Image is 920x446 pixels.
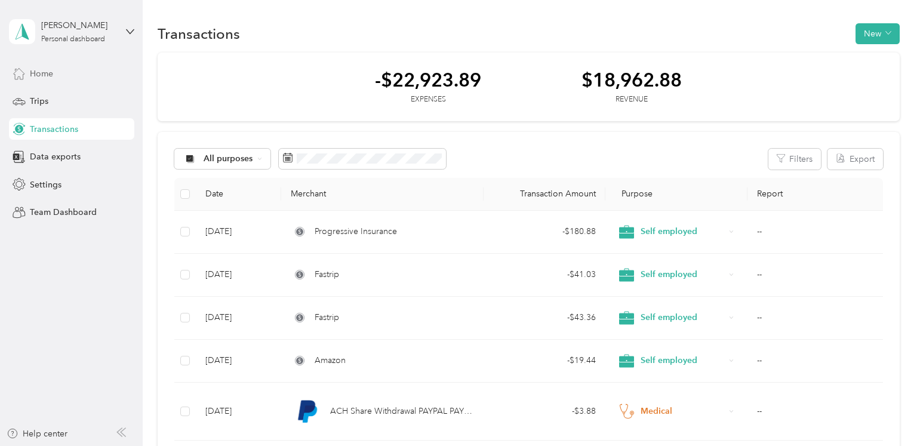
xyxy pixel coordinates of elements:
[315,225,397,238] span: Progressive Insurance
[204,155,253,163] span: All purposes
[493,405,596,418] div: - $3.88
[41,19,116,32] div: [PERSON_NAME]
[196,340,281,383] td: [DATE]
[375,69,481,90] div: -$22,923.89
[30,95,48,107] span: Trips
[827,149,883,170] button: Export
[315,354,346,367] span: Amazon
[30,67,53,80] span: Home
[315,311,339,324] span: Fastrip
[641,354,725,367] span: Self employed
[281,178,484,211] th: Merchant
[768,149,821,170] button: Filters
[7,427,67,440] button: Help center
[641,311,725,324] span: Self employed
[747,340,882,383] td: --
[747,297,882,340] td: --
[196,383,281,441] td: [DATE]
[493,268,596,281] div: - $41.03
[493,225,596,238] div: - $180.88
[747,254,882,297] td: --
[30,179,61,191] span: Settings
[747,383,882,441] td: --
[747,211,882,254] td: --
[295,399,320,424] img: ACH Share Withdrawal PAYPAL PAYPALSI77 PAYPAL INST XFER
[41,36,105,43] div: Personal dashboard
[484,178,605,211] th: Transaction Amount
[493,354,596,367] div: - $19.44
[196,211,281,254] td: [DATE]
[30,150,81,163] span: Data exports
[30,206,97,219] span: Team Dashboard
[330,405,474,418] span: ACH Share Withdrawal PAYPAL PAYPALSI77 PAYPAL INST XFER
[158,27,240,40] h1: Transactions
[493,311,596,324] div: - $43.36
[853,379,920,446] iframe: Everlance-gr Chat Button Frame
[641,405,725,418] span: Medical
[315,268,339,281] span: Fastrip
[581,69,682,90] div: $18,962.88
[747,178,882,211] th: Report
[615,189,653,199] span: Purpose
[196,297,281,340] td: [DATE]
[581,94,682,105] div: Revenue
[375,94,481,105] div: Expenses
[641,225,725,238] span: Self employed
[196,178,281,211] th: Date
[856,23,900,44] button: New
[641,268,725,281] span: Self employed
[30,123,78,136] span: Transactions
[196,254,281,297] td: [DATE]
